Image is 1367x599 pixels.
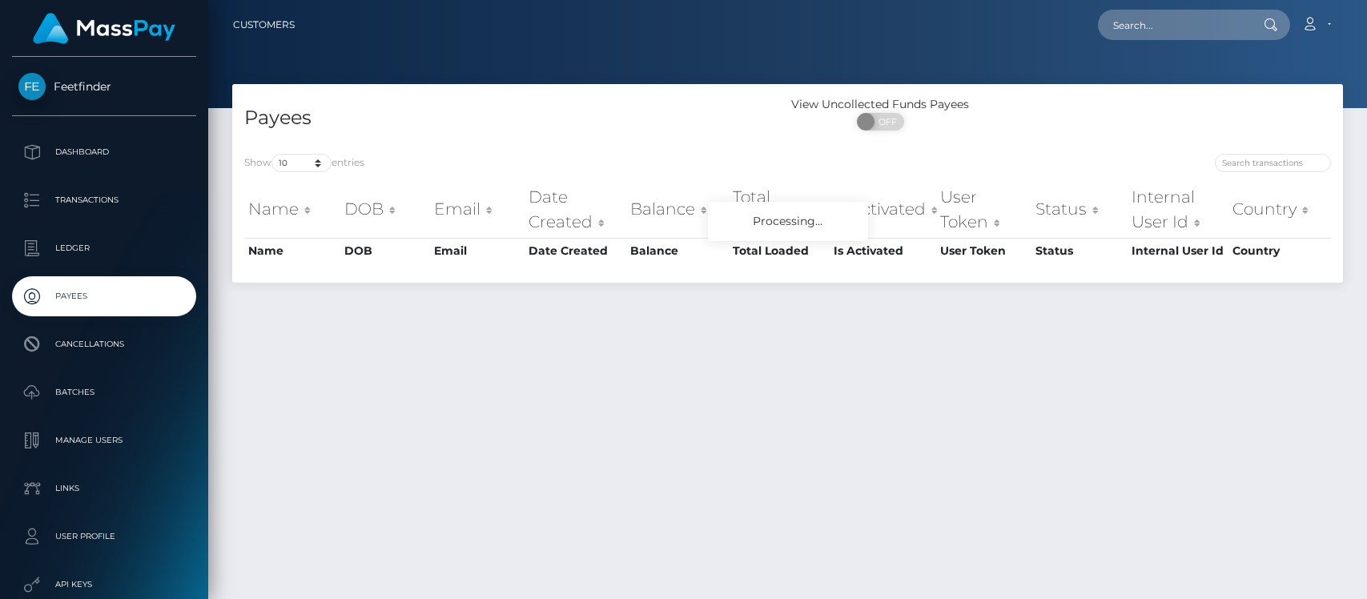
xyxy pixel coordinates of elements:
[12,324,196,364] a: Cancellations
[1031,181,1128,238] th: Status
[1128,181,1229,238] th: Internal User Id
[18,284,190,308] p: Payees
[340,238,431,263] th: DOB
[12,132,196,172] a: Dashboard
[18,188,190,212] p: Transactions
[33,13,175,44] img: MassPay Logo
[12,79,196,94] span: Feetfinder
[18,476,190,501] p: Links
[729,238,830,263] th: Total Loaded
[1228,238,1331,263] th: Country
[525,238,626,263] th: Date Created
[12,180,196,220] a: Transactions
[1098,10,1248,40] input: Search...
[18,380,190,404] p: Batches
[936,181,1031,238] th: User Token
[430,181,524,238] th: Email
[18,428,190,452] p: Manage Users
[1228,181,1331,238] th: Country
[12,420,196,460] a: Manage Users
[244,154,364,172] label: Show entries
[12,517,196,557] a: User Profile
[525,181,626,238] th: Date Created
[430,238,524,263] th: Email
[12,372,196,412] a: Batches
[12,468,196,509] a: Links
[830,181,937,238] th: Is Activated
[936,238,1031,263] th: User Token
[244,104,776,132] h4: Payees
[788,96,973,113] div: View Uncollected Funds Payees
[866,113,906,131] span: OFF
[1215,154,1331,172] input: Search transactions
[830,238,937,263] th: Is Activated
[729,181,830,238] th: Total Loaded
[18,525,190,549] p: User Profile
[244,181,340,238] th: Name
[708,202,868,241] div: Processing...
[18,573,190,597] p: API Keys
[626,181,729,238] th: Balance
[233,8,295,42] a: Customers
[1031,238,1128,263] th: Status
[271,154,332,172] select: Showentries
[18,73,46,100] img: Feetfinder
[18,236,190,260] p: Ledger
[244,238,340,263] th: Name
[1128,238,1229,263] th: Internal User Id
[626,238,729,263] th: Balance
[12,228,196,268] a: Ledger
[12,276,196,316] a: Payees
[340,181,431,238] th: DOB
[18,140,190,164] p: Dashboard
[18,332,190,356] p: Cancellations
